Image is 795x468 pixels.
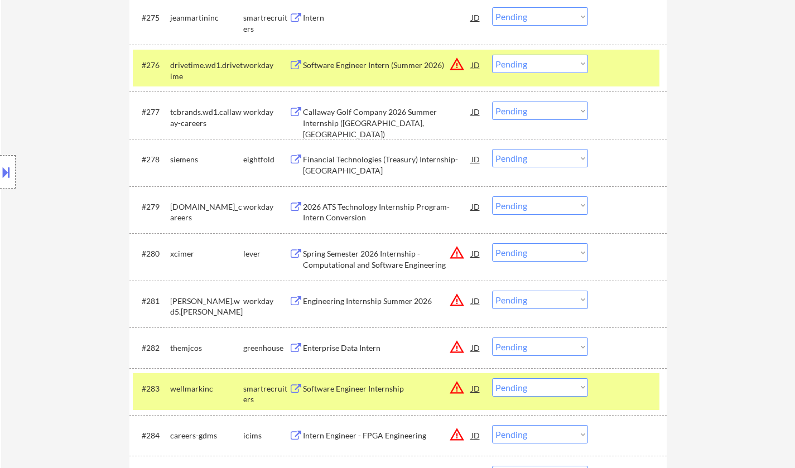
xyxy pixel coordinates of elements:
[303,201,471,223] div: 2026 ATS Technology Internship Program- Intern Conversion
[142,383,161,394] div: #283
[303,154,471,176] div: Financial Technologies (Treasury) Internship- [GEOGRAPHIC_DATA]
[170,201,243,223] div: [DOMAIN_NAME]_careers
[470,102,481,122] div: JD
[303,248,471,270] div: Spring Semester 2026 Internship - Computational and Software Engineering
[142,12,161,23] div: #275
[243,12,289,34] div: smartrecruiters
[449,380,465,395] button: warning_amber
[243,383,289,405] div: smartrecruiters
[170,342,243,354] div: themjcos
[449,292,465,308] button: warning_amber
[303,107,471,139] div: Callaway Golf Company 2026 Summer Internship ([GEOGRAPHIC_DATA], [GEOGRAPHIC_DATA])
[303,296,471,307] div: Engineering Internship Summer 2026
[170,60,243,81] div: drivetime.wd1.drivetime
[170,430,243,441] div: careers-gdms
[470,55,481,75] div: JD
[449,339,465,355] button: warning_amber
[142,342,161,354] div: #282
[170,107,243,128] div: tcbrands.wd1.callaway-careers
[243,107,289,118] div: workday
[449,56,465,72] button: warning_amber
[470,425,481,445] div: JD
[303,12,471,23] div: Intern
[470,149,481,169] div: JD
[243,248,289,259] div: lever
[303,60,471,71] div: Software Engineer Intern (Summer 2026)
[170,296,243,317] div: [PERSON_NAME].wd5.[PERSON_NAME]
[243,60,289,71] div: workday
[243,154,289,165] div: eightfold
[470,7,481,27] div: JD
[470,196,481,216] div: JD
[142,430,161,441] div: #284
[170,154,243,165] div: siemens
[243,201,289,213] div: workday
[303,342,471,354] div: Enterprise Data Intern
[470,243,481,263] div: JD
[449,427,465,442] button: warning_amber
[303,383,471,394] div: Software Engineer Internship
[470,378,481,398] div: JD
[303,430,471,441] div: Intern Engineer - FPGA Engineering
[142,60,161,71] div: #276
[170,248,243,259] div: xcimer
[170,12,243,23] div: jeanmartininc
[470,337,481,358] div: JD
[142,296,161,307] div: #281
[449,245,465,260] button: warning_amber
[470,291,481,311] div: JD
[243,342,289,354] div: greenhouse
[170,383,243,394] div: wellmarkinc
[243,296,289,307] div: workday
[243,430,289,441] div: icims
